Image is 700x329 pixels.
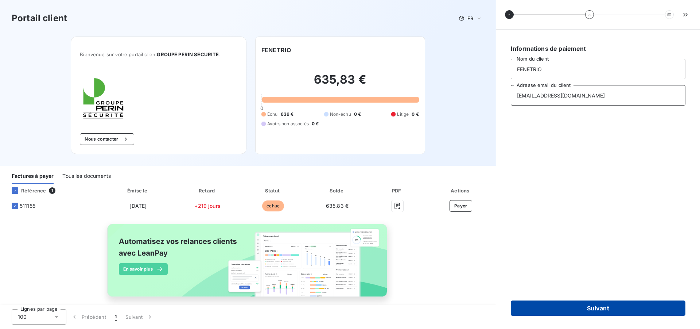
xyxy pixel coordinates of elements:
[80,133,134,145] button: Nous contacter
[262,200,284,211] span: échue
[157,51,219,57] span: GROUPE PERIN SECURITE
[12,169,54,184] div: Factures à payer
[330,111,351,118] span: Non-échu
[49,187,55,194] span: 1
[354,111,361,118] span: 0 €
[6,187,46,194] div: Référence
[110,309,121,325] button: 1
[267,111,278,118] span: Échu
[511,59,685,79] input: placeholder
[261,46,291,54] h6: FENETRIO
[312,120,319,127] span: 0 €
[129,203,147,209] span: [DATE]
[18,313,27,321] span: 100
[121,309,158,325] button: Suivant
[450,200,472,212] button: Payer
[261,72,419,94] h2: 635,83 €
[260,105,263,111] span: 0
[62,169,111,184] div: Tous les documents
[194,203,221,209] span: +219 jours
[104,187,173,194] div: Émise le
[12,12,67,25] h3: Portail client
[326,203,349,209] span: 635,83 €
[66,309,110,325] button: Précédent
[281,111,294,118] span: 636 €
[115,313,117,321] span: 1
[242,187,304,194] div: Statut
[101,219,395,309] img: banner
[176,187,239,194] div: Retard
[80,51,237,57] span: Bienvenue sur votre portail client .
[80,75,127,122] img: Company logo
[397,111,409,118] span: Litige
[307,187,367,194] div: Solde
[511,301,685,316] button: Suivant
[427,187,494,194] div: Actions
[511,85,685,106] input: placeholder
[20,202,35,210] span: 511155
[511,44,685,53] h6: Informations de paiement
[412,111,419,118] span: 0 €
[467,15,473,21] span: FR
[267,120,309,127] span: Avoirs non associés
[370,187,424,194] div: PDF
